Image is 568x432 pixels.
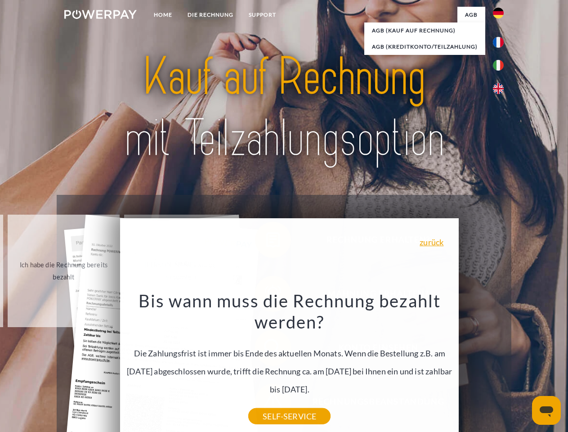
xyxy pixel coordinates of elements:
[180,7,241,23] a: DIE RECHNUNG
[420,238,443,246] a: zurück
[64,10,137,19] img: logo-powerpay-white.svg
[125,290,454,333] h3: Bis wann muss die Rechnung bezahlt werden?
[13,259,114,283] div: Ich habe die Rechnung bereits bezahlt
[241,7,284,23] a: SUPPORT
[146,7,180,23] a: Home
[532,396,561,425] iframe: Schaltfläche zum Öffnen des Messaging-Fensters
[125,290,454,416] div: Die Zahlungsfrist ist immer bis Ende des aktuellen Monats. Wenn die Bestellung z.B. am [DATE] abg...
[493,83,504,94] img: en
[364,22,485,39] a: AGB (Kauf auf Rechnung)
[493,37,504,48] img: fr
[364,39,485,55] a: AGB (Kreditkonto/Teilzahlung)
[248,408,331,424] a: SELF-SERVICE
[86,43,482,172] img: title-powerpay_de.svg
[493,60,504,71] img: it
[493,8,504,18] img: de
[457,7,485,23] a: agb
